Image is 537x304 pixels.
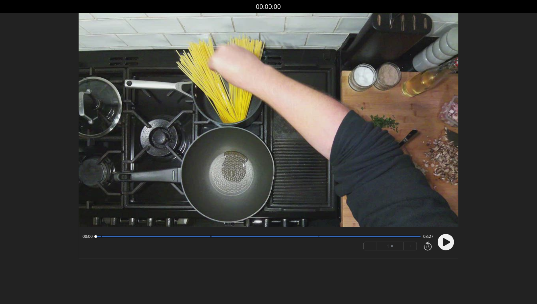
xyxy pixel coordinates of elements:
[377,242,403,250] div: 1 ×
[256,2,281,12] a: 00:00:00
[403,242,417,250] button: +
[364,242,377,250] button: −
[83,234,93,239] span: 00:00
[423,234,433,239] span: 03:27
